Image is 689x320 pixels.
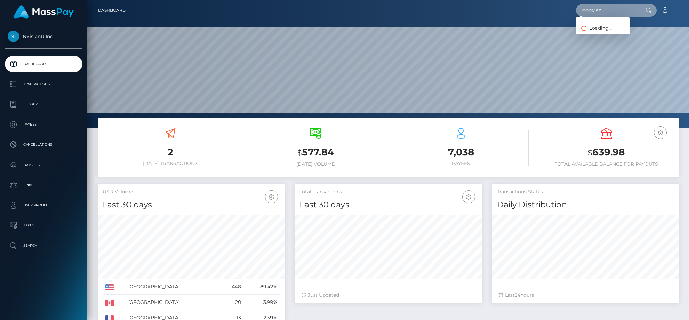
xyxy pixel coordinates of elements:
h3: 577.84 [248,146,383,159]
td: 448 [220,279,244,295]
p: Payees [8,119,80,130]
h6: Payees [393,161,529,166]
h5: Total Transactions [300,189,477,195]
img: MassPay Logo [14,5,74,19]
a: Links [5,177,82,193]
a: Transactions [5,76,82,93]
span: Loading... [576,25,612,31]
h3: 639.98 [539,146,674,159]
p: Cancellations [8,140,80,150]
td: [GEOGRAPHIC_DATA] [126,295,220,310]
a: User Profile [5,197,82,214]
small: $ [297,148,302,157]
img: NVisionU Inc [8,31,19,42]
p: Batches [8,160,80,170]
h6: [DATE] Transactions [103,161,238,166]
h6: [DATE] Volume [248,161,383,167]
p: Taxes [8,220,80,230]
td: 89.42% [243,279,280,295]
h4: Daily Distribution [497,199,674,211]
h4: Last 30 days [103,199,280,211]
img: CA.png [105,300,114,306]
p: Ledger [8,99,80,109]
a: Payees [5,116,82,133]
div: Just Updated [301,292,475,299]
div: Last hours [499,292,672,299]
td: 3.99% [243,295,280,310]
a: Cancellations [5,136,82,153]
td: [GEOGRAPHIC_DATA] [126,279,220,295]
p: Dashboard [8,59,80,69]
h4: Last 30 days [300,199,477,211]
h3: 7,038 [393,146,529,159]
span: NVisionU Inc [5,33,82,39]
span: 24 [515,292,520,298]
p: Search [8,241,80,251]
h3: 2 [103,146,238,159]
small: $ [588,148,592,157]
p: Links [8,180,80,190]
a: Batches [5,156,82,173]
p: User Profile [8,200,80,210]
a: Dashboard [98,3,126,17]
h6: Total Available Balance for Payouts [539,161,674,167]
input: Search... [576,4,639,17]
td: 20 [220,295,244,310]
h5: USD Volume [103,189,280,195]
a: Taxes [5,217,82,234]
a: Ledger [5,96,82,113]
a: Search [5,237,82,254]
p: Transactions [8,79,80,89]
a: Dashboard [5,56,82,72]
h5: Transactions Status [497,189,674,195]
img: US.png [105,284,114,290]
